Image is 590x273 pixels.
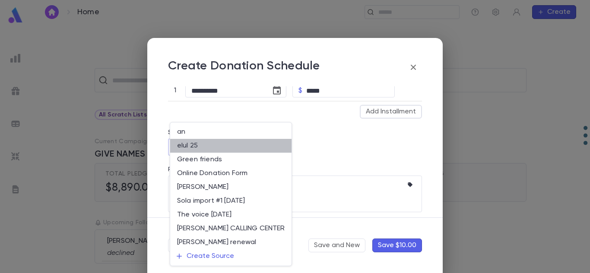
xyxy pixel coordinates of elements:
li: [PERSON_NAME] renewal [170,235,292,249]
li: [PERSON_NAME] CALLING CENTER [170,222,292,235]
li: Green friends [170,153,292,166]
li: Online Donation Form [170,166,292,180]
li: elul 25 [170,139,292,153]
button: Create Source [170,249,292,263]
li: an [170,125,292,139]
li: The voice [DATE] [170,208,292,222]
li: Sola import #1 [DATE] [170,194,292,208]
li: [PERSON_NAME] [170,180,292,194]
